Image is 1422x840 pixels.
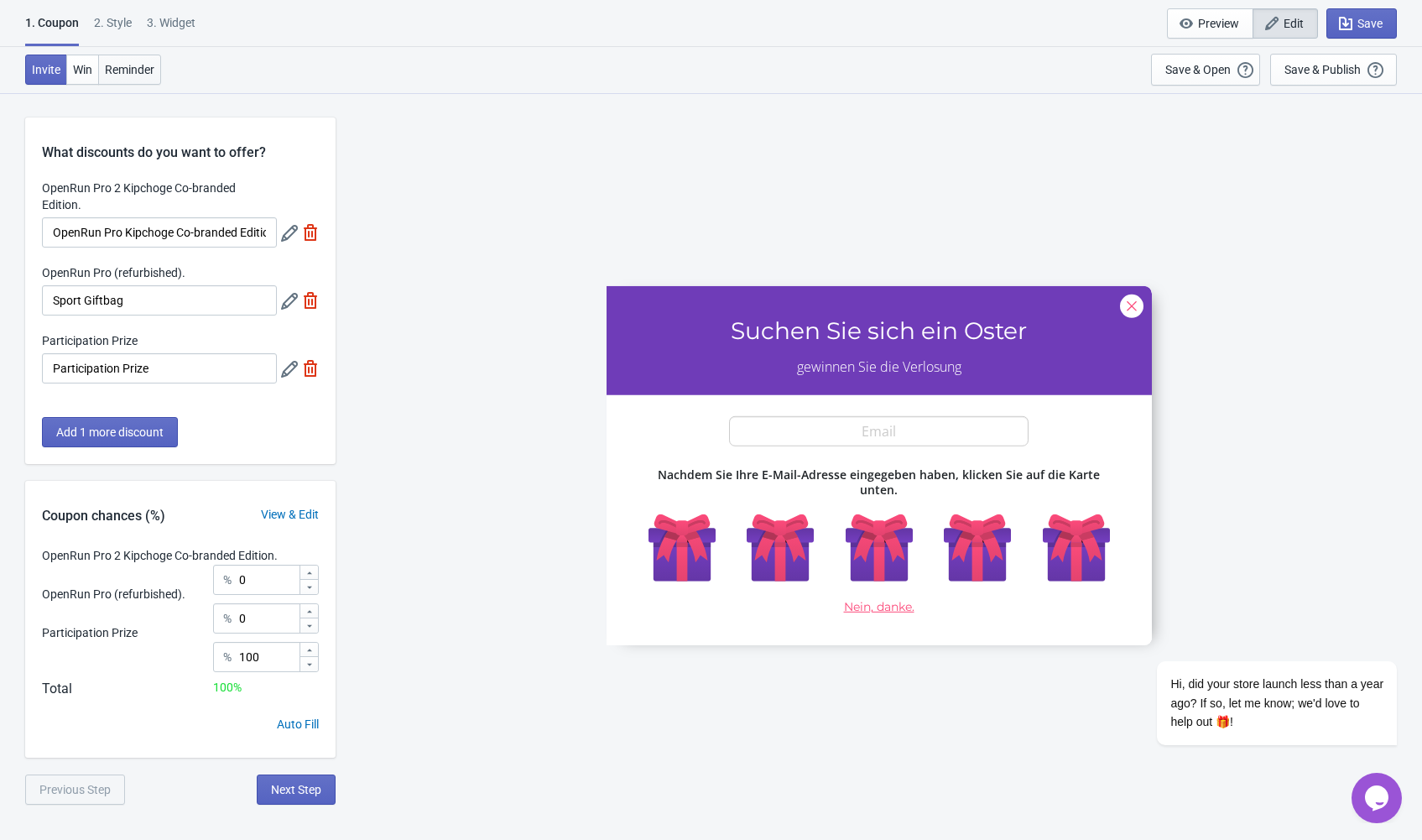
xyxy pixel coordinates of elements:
[42,547,278,565] div: OpenRun Pro 2 Kipchoge Co-branded Edition.
[238,603,299,634] input: Chance
[1284,63,1361,76] div: Save & Publish
[98,55,161,85] button: Reminder
[1151,54,1260,86] button: Save & Open
[277,716,319,733] div: Auto Fill
[1357,17,1383,30] span: Save
[42,180,277,213] label: OpenRun Pro 2 Kipchoge Co-branded Edition.
[1270,54,1397,86] button: Save & Publish
[271,783,321,796] span: Next Step
[238,642,299,672] input: Chance
[1284,17,1304,30] span: Edit
[1165,63,1231,76] div: Save & Open
[257,775,336,805] button: Next Step
[73,63,92,76] span: Win
[25,55,67,85] button: Invite
[42,624,138,642] div: Participation Prize
[1167,8,1253,39] button: Preview
[302,360,319,377] img: delete.svg
[1103,566,1405,764] iframe: chat widget
[213,681,242,694] span: 100 %
[42,586,185,603] div: OpenRun Pro (refurbished).
[32,63,60,76] span: Invite
[25,117,336,163] div: What discounts do you want to offer?
[302,292,319,309] img: delete.svg
[238,565,299,595] input: Chance
[66,55,99,85] button: Win
[42,332,138,349] label: Participation Prize
[223,608,232,629] div: %
[1326,8,1397,39] button: Save
[302,224,319,241] img: delete.svg
[42,679,72,699] div: Total
[1253,8,1318,39] button: Edit
[223,570,232,590] div: %
[223,647,232,667] div: %
[56,425,164,439] span: Add 1 more discount
[1198,17,1239,30] span: Preview
[147,14,195,44] div: 3. Widget
[244,506,336,524] div: View & Edit
[25,506,182,526] div: Coupon chances (%)
[105,63,154,76] span: Reminder
[42,417,178,447] button: Add 1 more discount
[1352,773,1405,823] iframe: chat widget
[25,14,79,46] div: 1. Coupon
[94,14,132,44] div: 2 . Style
[42,264,185,281] label: OpenRun Pro (refurbished).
